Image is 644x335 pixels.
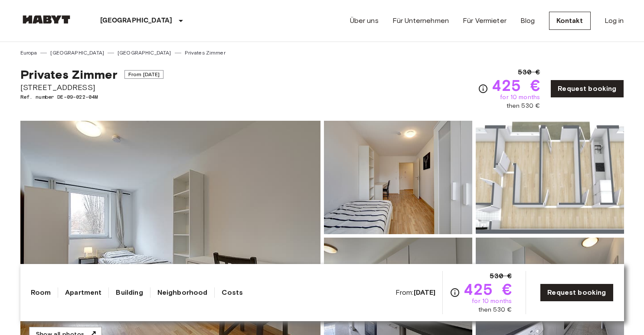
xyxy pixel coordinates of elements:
[100,16,173,26] p: [GEOGRAPHIC_DATA]
[392,16,449,26] a: Für Unternehmen
[478,84,488,94] svg: Check cost overview for full price breakdown. Please note that discounts apply to new joiners onl...
[324,121,472,234] img: Picture of unit DE-09-022-04M
[396,288,436,297] span: From:
[490,271,512,281] span: 530 €
[65,287,101,298] a: Apartment
[20,82,164,93] span: [STREET_ADDRESS]
[116,287,143,298] a: Building
[472,297,512,306] span: for 10 months
[20,93,164,101] span: Ref. number DE-09-022-04M
[463,16,507,26] a: Für Vermieter
[20,49,37,57] a: Europa
[549,12,591,30] a: Kontakt
[500,93,540,102] span: for 10 months
[464,281,512,297] span: 425 €
[20,67,118,82] span: Privates Zimmer
[450,287,460,298] svg: Check cost overview for full price breakdown. Please note that discounts apply to new joiners onl...
[222,287,243,298] a: Costs
[414,288,436,296] b: [DATE]
[124,70,164,79] span: From [DATE]
[50,49,104,57] a: [GEOGRAPHIC_DATA]
[118,49,171,57] a: [GEOGRAPHIC_DATA]
[540,283,613,302] a: Request booking
[20,15,72,24] img: Habyt
[550,80,624,98] a: Request booking
[605,16,624,26] a: Log in
[507,102,540,110] span: then 530 €
[518,67,540,77] span: 530 €
[520,16,535,26] a: Blog
[31,287,51,298] a: Room
[492,77,540,93] span: 425 €
[476,121,624,234] img: Picture of unit DE-09-022-04M
[185,49,226,57] a: Privates Zimmer
[350,16,379,26] a: Über uns
[478,306,512,314] span: then 530 €
[157,287,208,298] a: Neighborhood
